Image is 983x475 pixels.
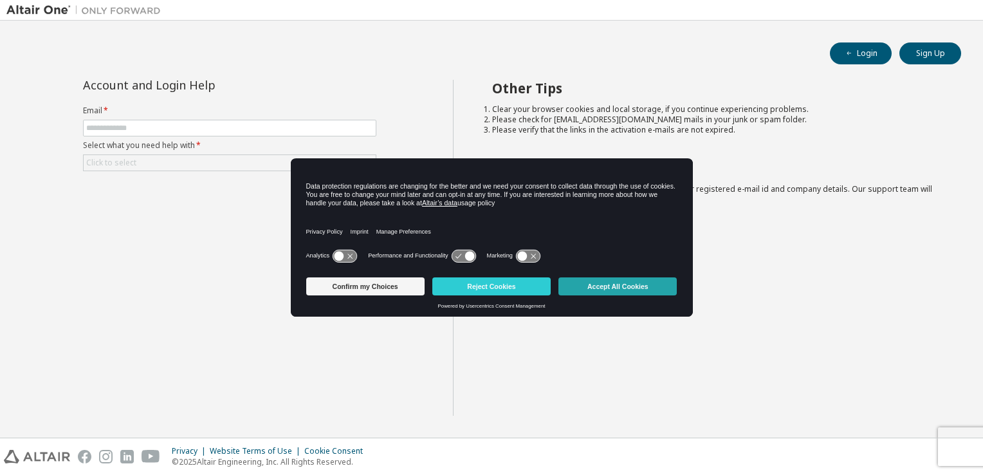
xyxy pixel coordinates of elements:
div: Click to select [84,155,376,171]
img: altair_logo.svg [4,450,70,463]
div: Privacy [172,446,210,456]
h2: Not sure how to login? [492,160,939,176]
div: Account and Login Help [83,80,318,90]
li: Please verify that the links in the activation e-mails are not expired. [492,125,939,135]
img: youtube.svg [142,450,160,463]
button: Sign Up [899,42,961,64]
li: Clear your browser cookies and local storage, if you continue experiencing problems. [492,104,939,115]
img: instagram.svg [99,450,113,463]
span: with a brief description of the problem, your registered e-mail id and company details. Our suppo... [492,183,932,205]
label: Email [83,106,376,116]
div: Click to select [86,158,136,168]
button: Login [830,42,892,64]
div: Cookie Consent [304,446,371,456]
li: Please check for [EMAIL_ADDRESS][DOMAIN_NAME] mails in your junk or spam folder. [492,115,939,125]
img: facebook.svg [78,450,91,463]
p: © 2025 Altair Engineering, Inc. All Rights Reserved. [172,456,371,467]
label: Select what you need help with [83,140,376,151]
div: Website Terms of Use [210,446,304,456]
img: linkedin.svg [120,450,134,463]
h2: Other Tips [492,80,939,97]
img: Altair One [6,4,167,17]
